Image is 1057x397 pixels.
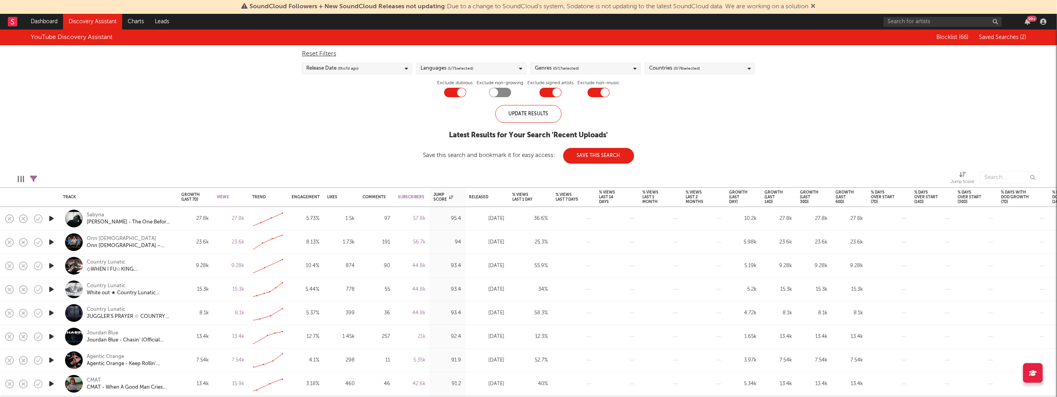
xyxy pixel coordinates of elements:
a: Leads [149,14,175,30]
span: ( 0 to 7 d ago) [338,64,359,73]
div: Country Lunatic [87,306,125,313]
div: 21k [398,332,426,342]
div: Reset Filters [302,49,755,59]
div: 778 [327,285,355,294]
div: % Views Last 1 Month [642,190,666,204]
button: Save This Search [563,148,634,164]
a: JUGGLER'S PRAYER ☆ COUNTRY LUNATIC #newmusic [87,313,171,320]
div: % Views Last 1 Day [512,192,536,202]
div: 5.44 % [292,285,319,294]
div: 92.4 [434,332,461,342]
div: 13.4k [765,332,792,342]
div: 13.4k [181,379,209,389]
span: ( 66 ) [959,35,968,40]
div: 99 + [1027,16,1037,22]
div: Filters(2 filters active) [30,168,37,190]
span: ( 2 ) [1020,35,1026,40]
div: 15.3k [765,285,792,294]
div: 25.3 % [512,238,548,247]
div: Jump Score [951,168,974,190]
a: Charts [122,14,149,30]
div: Engagement [292,195,320,199]
div: Growth (last 14d) [765,190,783,204]
div: 55.9 % [512,261,548,271]
span: ( 0 / 78 selected) [674,64,700,73]
div: 5.35k [398,356,426,365]
div: 34 % [512,285,548,294]
div: Jourdan Blue [87,330,118,337]
div: 11 [363,356,390,365]
div: Released [469,195,493,199]
div: 94 [434,238,461,247]
div: 9.28k [800,261,828,271]
div: Genres [535,64,579,73]
div: % Days over Start (7d) [871,190,895,204]
div: [DATE] [469,356,504,365]
button: Saved Searches (2) [977,34,1026,41]
div: 15.3k [800,285,828,294]
span: Saved Searches [979,35,1026,40]
div: 23.6k [765,238,792,247]
div: 8.1k [765,308,792,318]
div: 10.2k [729,214,757,223]
div: % Views Last 7 Days [556,192,579,202]
div: 57.8k [398,214,426,223]
div: Languages [421,64,473,73]
div: 191 [363,238,390,247]
div: [DATE] [469,238,504,247]
div: 56.7k [398,238,426,247]
div: 58.3 % [512,308,548,318]
a: ◇WHEN I FU☆KING SNAP◇COUNTRY☆LUNATIC◇ #countryrap [87,266,171,273]
div: 42.6k [398,379,426,389]
div: Agentic Orange [87,353,124,360]
div: 7.54k [765,356,792,365]
a: Dashboard [25,14,63,30]
div: Country Lunatic [87,259,125,266]
div: 298 [327,356,355,365]
div: Track [63,195,169,199]
div: 257 [363,332,390,342]
div: % Days over Start (30d) [958,190,981,204]
div: 5.98k [729,238,757,247]
input: Search for artists [884,17,1002,27]
div: 13.4k [800,379,828,389]
div: 15.9k [217,379,244,389]
div: 91.9 [434,356,461,365]
label: Exclude signed artists [528,78,574,88]
a: Sabyna [87,212,104,219]
div: Trend [252,195,280,199]
div: Jourdan Blue - Chasin’ (Official Music Video) [87,337,171,344]
a: White out ★ Country Lunatic #lunaticnation #countryrap [87,290,171,297]
div: 23.6k [836,238,863,247]
div: % Views Last 14 Days [599,190,623,204]
div: 15.3k [217,285,244,294]
div: 399 [327,308,355,318]
div: 1.73k [327,238,355,247]
div: 13.4k [181,332,209,342]
div: 97 [363,214,390,223]
div: 3.97k [729,356,757,365]
div: 46 [363,379,390,389]
div: 91.2 [434,379,461,389]
div: 8.1k [836,308,863,318]
div: 12.7 % [292,332,319,342]
div: Agentic Orange - Keep Rollin' (Skate Rink) (1980s, R&B, Soul, Funk) [87,360,171,367]
div: 93.4 [434,261,461,271]
label: Exclude non-growing [477,78,524,88]
div: 8.1k [800,308,828,318]
div: 5.37 % [292,308,319,318]
div: Growth (last 30d) [800,190,819,204]
div: 8.13 % [292,238,319,247]
div: 12.3 % [512,332,548,342]
div: 10.4 % [292,261,319,271]
div: 5.19k [729,261,757,271]
div: 27.8k [800,214,828,223]
div: 27.8k [836,214,863,223]
div: 9.28k [836,261,863,271]
a: Onn [DEMOGRAPHIC_DATA] [87,235,156,242]
a: Discovery Assistant [63,14,122,30]
div: 13.4k [836,379,863,389]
